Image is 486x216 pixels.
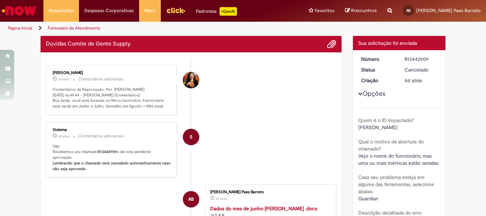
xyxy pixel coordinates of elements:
span: AB [188,191,194,208]
div: 25/08/2025 09:06:27 [405,77,438,84]
h2: Dúvidas Comite de Gente Supply Histórico de tíquete [46,41,131,47]
dt: Status [356,66,400,73]
span: Sua solicitação foi enviada [358,40,417,46]
div: System [183,129,199,145]
span: [PERSON_NAME] [358,124,397,131]
div: Sistema [53,128,171,132]
b: Caso seu problema esteja em alguma das ferramentas, selecione abaixo: [358,174,434,195]
span: Vejo o nome do funcionário, mas uma ou mais métricas estão zeradas [358,153,438,166]
b: Qual o motivo da abertura do chamado? [358,138,424,152]
span: More [144,7,155,14]
span: S [190,128,192,146]
span: Guardian [358,195,378,202]
span: [PERSON_NAME] Paes Barreto [416,7,481,14]
div: Ana Vitoria Vieira Paes Barreto [183,191,199,207]
span: Favoritos [315,7,334,14]
div: R13442909 [405,56,438,63]
img: ServiceNow [1,4,37,18]
b: R13442909 [98,149,117,154]
div: [PERSON_NAME] [53,71,171,75]
a: Dados do mes de junho [PERSON_NAME] .docx [210,205,317,212]
p: Comentários da Reprovação: Por [PERSON_NAME] [DATE] 16:49:49 - [PERSON_NAME] (Comentários) Boa ta... [53,87,171,109]
time: 26/08/2025 16:49:50 [58,77,69,81]
a: Formulário de Atendimento [48,25,100,31]
div: [PERSON_NAME] Paes Barreto [210,190,329,194]
small: Comentários adicionais [78,133,124,139]
p: Olá! Recebemos seu chamado e ele esta pendente aprovação. [53,144,171,172]
div: Cancelado [405,66,438,73]
dt: Número [356,56,400,63]
time: 25/08/2025 09:06:19 [216,196,227,201]
p: +GenAi [220,7,237,16]
img: click_logo_yellow_360x200.png [166,5,185,16]
b: Lembrando que o chamado será cancelado automaticamente caso não seja aprovado. [53,160,172,172]
b: Descrição detalhada do erro [358,210,422,216]
div: Tayna Marcia Teixeira Ferreira [183,72,199,88]
a: Rascunhos [345,7,377,14]
span: 4d atrás [216,196,227,201]
time: 25/08/2025 09:06:42 [58,134,69,138]
dt: Criação [356,77,400,84]
ul: Trilhas de página [5,22,319,35]
button: Adicionar anexos [327,39,336,49]
span: 3d atrás [58,77,69,81]
span: 4d atrás [58,134,69,138]
b: Quem é o ID Impactado? [358,117,414,123]
span: Rascunhos [351,7,377,14]
div: Padroniza [196,7,237,16]
span: AB [406,8,411,13]
span: 4d atrás [405,77,422,84]
span: Requisições [49,7,74,14]
time: 25/08/2025 09:06:27 [405,77,422,84]
span: Despesas Corporativas [84,7,134,14]
small: Comentários adicionais [78,76,124,82]
a: Página inicial [8,25,32,31]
